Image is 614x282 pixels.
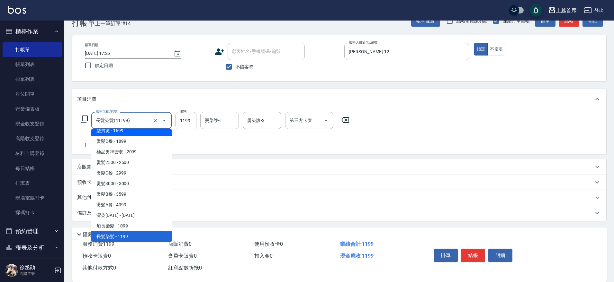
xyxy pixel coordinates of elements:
span: 其他付款方式 0 [82,265,116,271]
span: 不留客資 [236,64,254,70]
h5: 徐丞勛 [20,264,52,271]
button: 明細 [488,249,512,262]
a: 材料自購登錄 [3,146,62,161]
span: 服務消費 1199 [82,241,114,247]
div: 店販銷售 [72,159,606,175]
span: 燙髮2500 - 2500 [91,157,172,168]
img: Logo [8,6,26,14]
p: 店販銷售 [77,164,96,170]
p: 項目消費 [77,96,96,103]
button: 預約管理 [3,223,62,240]
a: 報表目錄 [3,259,62,273]
a: 掛單列表 [3,72,62,87]
div: 項目消費 [72,89,606,109]
input: YYYY/MM/DD hh:mm [85,48,167,59]
button: save [529,4,542,17]
h3: 打帳單 [72,19,95,28]
span: 業績合計 1199 [340,241,374,247]
a: 高階收支登錄 [3,131,62,146]
button: Choose date, selected date is 2025-08-20 [170,46,185,61]
label: 價格 [180,109,187,114]
a: 排班表 [3,176,62,191]
span: 結帳前確認明細 [456,18,488,24]
div: 備註及來源 [72,205,606,221]
label: 服務名稱/代號 [96,109,117,114]
button: 指定 [474,43,488,56]
span: 漂染[DATE] - [DATE] [91,210,172,221]
button: 明細 [582,15,603,27]
button: 結帳 [461,249,485,262]
a: 現金收支登錄 [3,116,62,131]
a: 營業儀表板 [3,102,62,116]
div: 上越首席 [556,6,576,14]
img: Person [5,264,18,277]
p: 預收卡販賣 [77,179,101,186]
button: 帳單速查 [411,15,440,27]
button: 登出 [582,4,606,16]
button: Open [321,115,331,126]
button: Close [159,115,169,126]
button: 報表及分析 [3,239,62,256]
span: 型男燙 - 1699 [91,125,172,136]
a: 打帳單 [3,42,62,57]
button: 上越首席 [546,4,579,17]
span: 扣入金 0 [254,253,273,259]
label: 帳單日期 [85,43,98,47]
p: 隱藏業績明細 [83,231,112,238]
span: 加長染髮 - 1099 [91,221,172,231]
a: 每日結帳 [3,161,62,176]
p: 高階主管 [20,271,52,277]
span: 會員卡販賣 0 [168,253,197,259]
button: 櫃檯作業 [3,23,62,40]
p: 備註及來源 [77,210,101,217]
span: 上一筆訂單:#14 [95,20,131,28]
span: 使用預收卡 0 [254,241,283,247]
div: 預收卡販賣 [72,175,606,190]
button: 結帳 [559,15,579,27]
div: 其他付款方式 [72,190,606,205]
span: 店販消費 0 [168,241,192,247]
span: 燙髮A餐 - 4099 [91,200,172,210]
button: 掛單 [434,249,458,262]
p: 其他付款方式 [77,194,109,201]
span: 預收卡販賣 0 [82,253,111,259]
a: 座位開單 [3,87,62,101]
span: 燙髮C餐 - 2999 [91,168,172,178]
span: 長髮染髮 - 1199 [91,231,172,242]
button: Clear [151,116,160,125]
span: 連續打單結帳 [503,18,530,24]
button: 不指定 [487,43,505,56]
a: 現場電腦打卡 [3,191,62,205]
span: 極品男神套餐 - 2099 [91,147,172,157]
span: 紅利點數折抵 0 [168,265,202,271]
span: 燙髮D餐 - 1899 [91,136,172,147]
span: 燙髮B餐 - 3599 [91,189,172,200]
a: 帳單列表 [3,57,62,72]
span: 鎖定日期 [95,62,113,69]
a: 掃碼打卡 [3,205,62,220]
span: 燙髮3000 - 3000 [91,178,172,189]
label: 服務人員姓名/編號 [349,40,377,45]
button: 掛單 [535,15,555,27]
span: 現金應收 1199 [340,253,374,259]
